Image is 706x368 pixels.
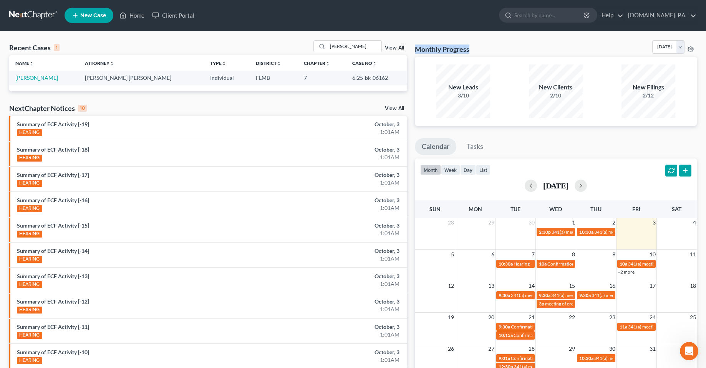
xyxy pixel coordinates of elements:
[551,292,582,298] span: 341(a) meeting
[85,60,114,66] a: Attorneyunfold_more
[620,261,627,267] span: 10a
[18,259,33,264] span: Home
[672,206,681,212] span: Sat
[385,45,404,51] a: View All
[277,280,399,288] div: 1:01AM
[608,313,616,322] span: 23
[27,141,378,147] span: Crisis averted! I hope you don't have too, too many clients like this. I totally appreciate how e...
[27,233,72,241] div: [PERSON_NAME]
[17,231,42,238] div: HEARING
[17,222,89,229] a: Summary of ECF Activity [-15]
[79,71,204,85] td: [PERSON_NAME] [PERSON_NAME]
[618,269,635,275] a: +2 more
[547,261,591,267] span: Confirmation hearing
[17,281,42,288] div: HEARING
[9,169,24,184] img: Profile image for Emma
[680,342,698,360] iframe: Intercom live chat
[514,332,558,338] span: Confirmation Hearing
[539,261,547,267] span: 10a
[528,281,535,290] span: 14
[689,250,697,259] span: 11
[612,250,616,259] span: 9
[277,61,281,66] i: unfold_more
[649,281,656,290] span: 17
[624,8,696,22] a: [DOMAIN_NAME], P.A.
[298,71,346,85] td: 7
[529,83,583,92] div: New Clients
[528,313,535,322] span: 21
[608,281,616,290] span: 16
[385,106,404,111] a: View All
[510,206,520,212] span: Tue
[476,165,491,175] button: list
[628,261,658,267] span: 341(a) meeting
[692,218,697,227] span: 4
[277,298,399,305] div: October, 3
[568,281,576,290] span: 15
[73,35,98,43] div: • 19h ago
[447,218,455,227] span: 28
[73,177,95,185] div: • [DATE]
[122,259,134,264] span: Help
[420,165,441,175] button: month
[27,112,448,119] span: Correct! You can update this information by going to My Account Settings > My User Profile, and t...
[632,206,640,212] span: Fri
[80,13,106,18] span: New Case
[277,255,399,262] div: 1:01AM
[17,349,89,355] a: Summary of ECF Activity [-10]
[57,3,98,17] h1: Messages
[590,206,602,212] span: Thu
[27,177,72,185] div: [PERSON_NAME]
[27,56,176,62] span: You're welcome, [PERSON_NAME]! Have a nice evening
[511,292,541,298] span: 341(a) meeting
[17,197,89,203] a: Summary of ECF Activity [-16]
[222,61,226,66] i: unfold_more
[73,148,95,156] div: • [DATE]
[450,250,455,259] span: 5
[372,61,377,66] i: unfold_more
[649,250,656,259] span: 10
[571,250,576,259] span: 8
[689,281,697,290] span: 18
[277,323,399,331] div: October, 3
[499,332,513,338] span: 10:15a
[277,348,399,356] div: October, 3
[78,105,87,112] div: 10
[9,226,24,241] img: Profile image for Emma
[17,307,42,314] div: HEARING
[436,83,490,92] div: New Leads
[277,356,399,364] div: 1:01AM
[499,355,510,361] span: 9:01a
[528,218,535,227] span: 30
[539,292,550,298] span: 9:30a
[17,155,42,162] div: HEARING
[304,60,330,66] a: Chapterunfold_more
[469,206,482,212] span: Mon
[514,261,530,267] span: Hearing
[649,344,656,353] span: 31
[277,222,399,229] div: October, 3
[491,250,495,259] span: 6
[17,323,89,330] a: Summary of ECF Activity [-11]
[568,344,576,353] span: 29
[17,121,89,127] a: Summary of ECF Activity [-19]
[620,324,627,330] span: 11a
[649,313,656,322] span: 24
[29,61,34,66] i: unfold_more
[487,218,495,227] span: 29
[109,61,114,66] i: unfold_more
[352,60,377,66] a: Case Nounfold_more
[73,233,95,241] div: • [DATE]
[608,344,616,353] span: 30
[17,129,42,136] div: HEARING
[511,355,554,361] span: Confirmation hearing
[543,182,568,190] h2: [DATE]
[27,205,72,213] div: [PERSON_NAME]
[277,229,399,237] div: 1:01AM
[689,313,697,322] span: 25
[612,218,616,227] span: 2
[17,180,42,187] div: HEARING
[277,153,399,161] div: 1:01AM
[27,35,72,43] div: [PERSON_NAME]
[415,138,456,155] a: Calendar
